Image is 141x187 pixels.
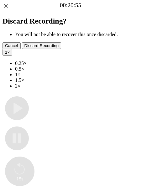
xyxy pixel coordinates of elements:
[5,50,7,55] span: 1
[15,72,138,77] li: 1×
[15,83,138,89] li: 2×
[22,42,61,49] button: Discard Recording
[15,61,138,66] li: 0.25×
[15,32,138,37] li: You will not be able to recover this once discarded.
[60,2,81,9] a: 00:20:55
[15,66,138,72] li: 0.5×
[3,49,12,56] button: 1×
[3,42,21,49] button: Cancel
[3,17,138,25] h2: Discard Recording?
[15,77,138,83] li: 1.5×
